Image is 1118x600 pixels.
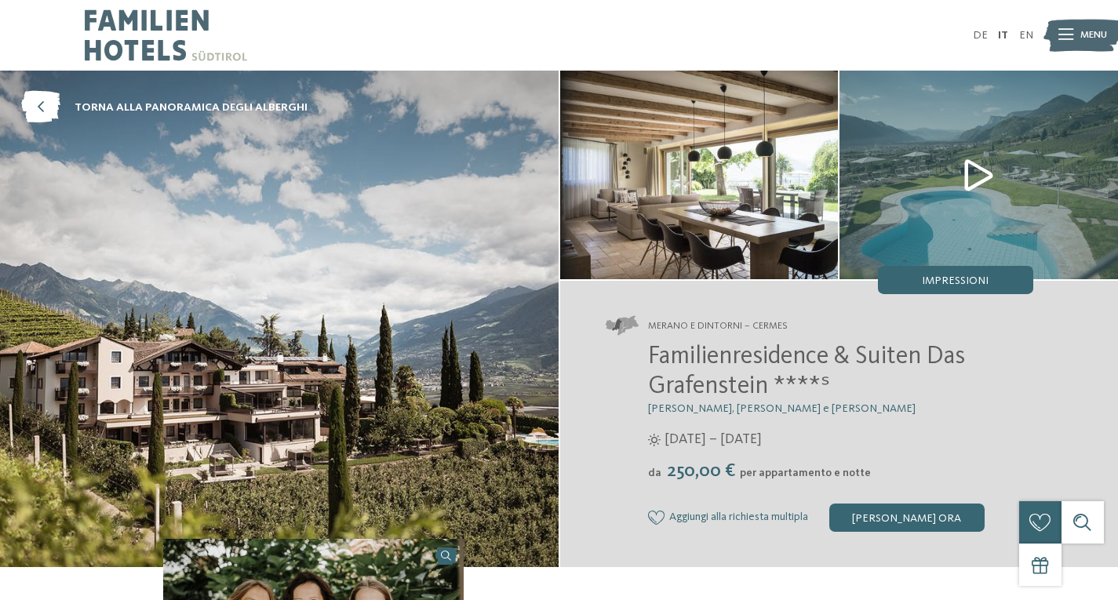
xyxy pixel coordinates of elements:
[829,504,985,532] div: [PERSON_NAME] ora
[998,30,1008,41] a: IT
[973,30,988,41] a: DE
[648,467,661,478] span: da
[665,430,762,449] span: [DATE] – [DATE]
[648,344,965,399] span: Familienresidence & Suiten Das Grafenstein ****ˢ
[669,511,808,524] span: Aggiungi alla richiesta multipla
[922,275,989,286] span: Impressioni
[663,462,738,481] span: 250,00 €
[1080,28,1107,42] span: Menu
[740,467,871,478] span: per appartamento e notte
[648,319,788,333] span: Merano e dintorni – Cermes
[648,434,661,446] i: Orari d'apertura estate
[21,92,308,124] a: torna alla panoramica degli alberghi
[648,403,916,414] span: [PERSON_NAME], [PERSON_NAME] e [PERSON_NAME]
[1019,30,1033,41] a: EN
[560,71,839,279] img: Il nostro family hotel a Merano e dintorni è perfetto per trascorrere giorni felici
[75,100,308,115] span: torna alla panoramica degli alberghi
[839,71,1118,279] img: Il nostro family hotel a Merano e dintorni è perfetto per trascorrere giorni felici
